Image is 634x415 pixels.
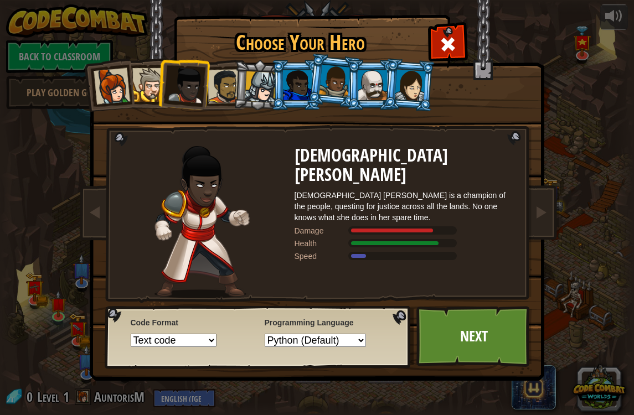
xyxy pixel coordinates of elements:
li: Sir Tharin Thunderfist [121,58,171,108]
div: Gains 140% of listed Warrior armor health. [295,238,516,249]
div: [DEMOGRAPHIC_DATA] [PERSON_NAME] is a champion of the people, questing for justice across all the... [295,190,516,223]
div: Damage [295,225,350,236]
li: Captain Anya Weston [81,58,135,112]
li: Okar Stompfoot [347,60,396,110]
img: language-selector-background.png [105,306,414,369]
span: Programming Language [265,317,386,328]
li: Alejandro the Duelist [195,59,246,111]
span: Code Format [131,317,252,328]
a: Next [416,306,532,367]
div: Deals 120% of listed Warrior weapon damage. [295,225,516,236]
li: Arryn Stonewall [306,53,361,108]
h2: [DEMOGRAPHIC_DATA] [PERSON_NAME] [295,146,516,184]
li: Hattori Hanzō [232,59,285,112]
img: champion-pose.png [154,146,250,298]
div: Health [295,238,350,249]
h1: Choose Your Hero [176,31,425,54]
li: Illia Shieldsmith [382,58,435,112]
li: Gordon the Stalwart [271,60,321,110]
div: Speed [295,251,350,262]
div: Moves at 6 meters per second. [295,251,516,262]
li: Lady Ida Justheart [156,56,210,110]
